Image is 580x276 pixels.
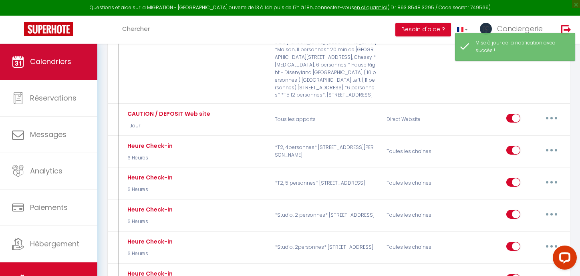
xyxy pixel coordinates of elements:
[125,237,173,246] div: Heure Check-in
[30,202,68,212] span: Paiements
[125,250,173,258] p: 6 Heures
[125,122,210,130] p: 1 Jour
[24,22,73,36] img: Super Booking
[354,4,387,11] a: en cliquant ici
[125,141,173,150] div: Heure Check-in
[125,218,173,226] p: 6 Heures
[475,39,567,54] div: Mise à jour de la notification avec succès !
[30,166,62,176] span: Analytics
[381,140,456,163] div: Toutes les chaines
[125,154,173,162] p: 6 Heures
[497,24,543,34] span: Conciergerie
[122,24,150,33] span: Chercher
[381,236,456,259] div: Toutes les chaines
[561,24,571,34] img: logout
[116,16,156,44] a: Chercher
[125,205,173,214] div: Heure Check-in
[381,204,456,227] div: Toutes les chaines
[395,23,451,36] button: Besoin d'aide ?
[270,204,382,227] p: *Studio, 2 personnes* [STREET_ADDRESS]
[30,239,79,249] span: Hébergement
[30,93,77,103] span: Réservations
[270,236,382,259] p: *Studio, 2personnes* [STREET_ADDRESS]
[30,129,66,139] span: Messages
[381,108,456,131] div: Direct Website
[381,172,456,195] div: Toutes les chaines
[30,56,71,66] span: Calendriers
[546,242,580,276] iframe: LiveChat chat widget
[270,140,382,163] p: *T2, 4personnes* [STREET_ADDRESS][PERSON_NAME]
[474,16,553,44] a: ... Conciergerie
[270,172,382,195] p: *T2, 5 personnes* [STREET_ADDRESS]
[270,108,382,131] p: Tous les apparts
[125,173,173,182] div: Heure Check-in
[125,186,173,193] p: 6 Heures
[480,23,492,35] img: ...
[125,109,210,118] div: CAUTION / DEPOSIT Web site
